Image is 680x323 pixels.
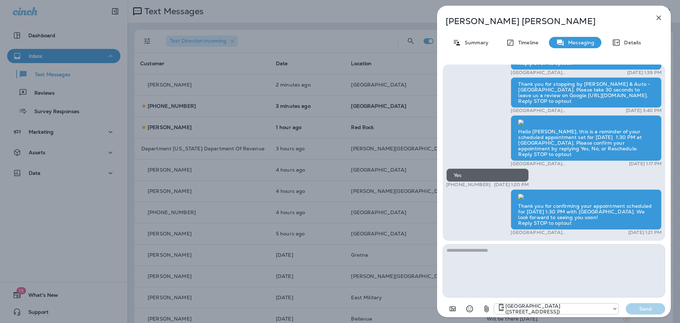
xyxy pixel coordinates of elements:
div: Thank you for confirming your appointment scheduled for [DATE] 1:30 PM with [GEOGRAPHIC_DATA]. We... [511,189,662,230]
div: Thank you for stopping by [PERSON_NAME] & Auto - [GEOGRAPHIC_DATA]. Please take 30 seconds to lea... [511,77,662,108]
p: [DATE] 3:40 PM [626,108,662,113]
p: [GEOGRAPHIC_DATA] ([STREET_ADDRESS]) [505,303,608,314]
p: [DATE] 1:39 PM [627,70,662,76]
p: [PERSON_NAME] [PERSON_NAME] [446,16,639,26]
p: Timeline [515,40,538,45]
p: [PHONE_NUMBER] [446,182,491,188]
p: [DATE] 1:20 PM [494,182,529,188]
button: Add in a premade template [446,302,460,316]
img: twilio-download [518,119,524,125]
div: Yes [446,168,529,182]
p: Summary [461,40,488,45]
div: +1 (402) 891-4650 [494,303,618,314]
p: Details [620,40,641,45]
button: Select an emoji [463,302,477,316]
p: [DATE] 1:17 PM [629,161,662,167]
p: [GEOGRAPHIC_DATA] ([STREET_ADDRESS]) [511,108,601,113]
p: [GEOGRAPHIC_DATA] ([STREET_ADDRESS]) [511,161,601,167]
p: [GEOGRAPHIC_DATA] ([STREET_ADDRESS]) [511,70,601,76]
p: [DATE] 1:21 PM [628,230,662,235]
p: Messaging [565,40,594,45]
p: [GEOGRAPHIC_DATA] ([STREET_ADDRESS]) [511,230,601,235]
div: Hello [PERSON_NAME], this is a reminder of your scheduled appointment set for [DATE] 1:30 PM at [... [511,115,662,161]
img: twilio-download [518,194,524,200]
